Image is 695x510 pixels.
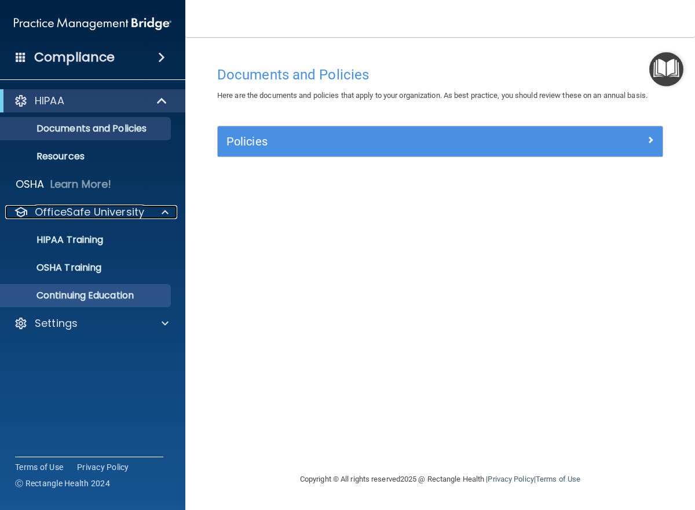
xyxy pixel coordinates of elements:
a: Policies [226,132,654,151]
a: Terms of Use [15,461,63,473]
span: Ⓒ Rectangle Health 2024 [15,478,110,489]
a: Settings [14,316,169,330]
a: HIPAA [14,94,168,108]
img: PMB logo [14,12,171,35]
p: HIPAA Training [8,234,103,246]
p: Settings [35,316,78,330]
p: Learn More! [50,177,112,191]
h4: Compliance [34,49,115,65]
p: OfficeSafe University [35,205,144,219]
p: Continuing Education [8,290,166,301]
h5: Policies [226,135,543,148]
a: OfficeSafe University [14,205,169,219]
p: HIPAA [35,94,64,108]
a: Privacy Policy [488,475,533,483]
span: Here are the documents and policies that apply to your organization. As best practice, you should... [217,91,648,100]
button: Open Resource Center [649,52,683,86]
a: Terms of Use [536,475,580,483]
div: Copyright © All rights reserved 2025 @ Rectangle Health | | [229,461,652,498]
h4: Documents and Policies [217,67,663,82]
p: OSHA Training [8,262,101,274]
p: OSHA [16,177,45,191]
p: Resources [8,151,166,162]
a: Privacy Policy [77,461,129,473]
p: Documents and Policies [8,123,166,134]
